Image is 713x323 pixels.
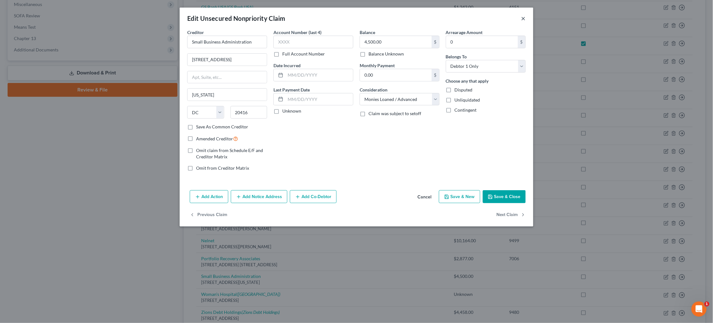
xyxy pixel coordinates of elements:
label: Balance [360,29,375,36]
button: Previous Claim [190,208,227,221]
span: Contingent [455,107,477,113]
label: Unknown [282,108,301,114]
div: $ [432,36,439,48]
label: Monthly Payment [360,62,395,69]
label: Balance Unknown [368,51,404,57]
label: Last Payment Date [273,86,310,93]
button: Next Claim [497,208,526,221]
iframe: Intercom live chat [692,302,707,317]
div: $ [518,36,525,48]
input: Apt, Suite, etc... [188,71,267,83]
div: $ [432,69,439,81]
button: Cancel [412,191,436,203]
label: Choose any that apply [446,78,489,84]
span: Creditor [187,30,204,35]
div: Edit Unsecured Nonpriority Claim [187,14,285,23]
span: Amended Creditor [196,136,233,141]
span: Omit from Creditor Matrix [196,165,249,171]
input: MM/DD/YYYY [285,93,353,105]
input: 0.00 [360,36,432,48]
span: 1 [704,302,710,307]
label: Account Number (last 4) [273,29,321,36]
input: Enter city... [188,89,267,101]
span: Claim was subject to setoff [368,111,421,116]
label: Save As Common Creditor [196,124,248,130]
input: Enter zip... [231,106,267,119]
label: Consideration [360,86,387,93]
button: Add Action [190,190,228,203]
input: Search creditor by name... [187,36,267,48]
input: XXXX [273,36,353,48]
span: Belongs To [446,54,467,59]
input: MM/DD/YYYY [285,69,353,81]
button: × [521,15,526,22]
span: Omit claim from Schedule E/F and Creditor Matrix [196,148,263,159]
label: Arrearage Amount [446,29,483,36]
input: 0.00 [446,36,518,48]
button: Save & Close [483,190,526,203]
label: Date Incurred [273,62,301,69]
span: Unliquidated [455,97,480,103]
span: Disputed [455,87,473,92]
label: Full Account Number [282,51,325,57]
button: Add Notice Address [231,190,287,203]
input: Enter address... [188,54,267,66]
input: 0.00 [360,69,432,81]
button: Add Co-Debtor [290,190,337,203]
button: Save & New [439,190,480,203]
